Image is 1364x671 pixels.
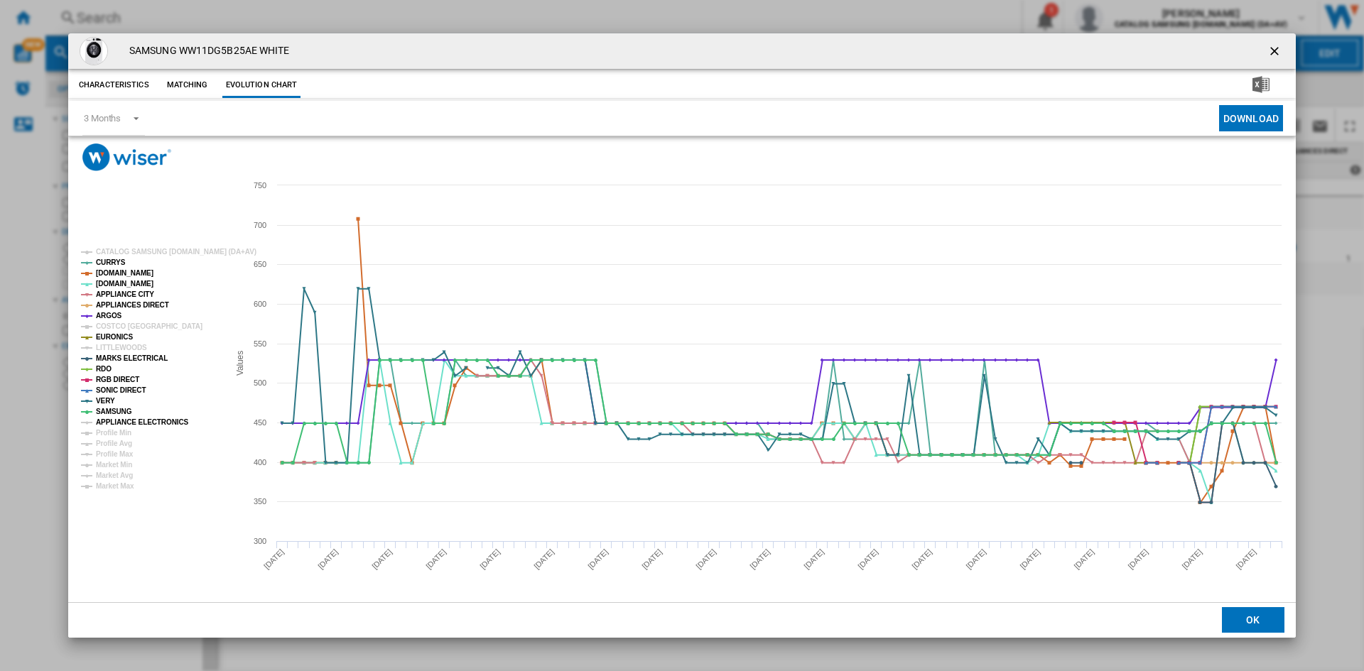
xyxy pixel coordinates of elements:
tspan: Market Max [96,482,134,490]
tspan: 500 [254,378,266,387]
tspan: [DATE] [802,547,826,571]
button: getI18NText('BUTTONS.CLOSE_DIALOG') [1262,37,1290,65]
tspan: [DATE] [748,547,772,571]
tspan: LITTLEWOODS [96,344,147,351]
tspan: RGB DIRECT [96,376,139,383]
tspan: Values [235,351,245,376]
tspan: Market Avg [96,471,133,479]
button: Characteristics [75,72,153,98]
tspan: 750 [254,181,266,190]
ng-md-icon: getI18NText('BUTTONS.CLOSE_DIALOG') [1267,44,1284,61]
md-dialog: Product popup [68,33,1296,638]
img: logo_wiser_300x94.png [82,143,171,171]
button: OK [1222,607,1284,633]
img: excel-24x24.png [1252,76,1270,93]
tspan: Profile Max [96,450,134,458]
button: Download in Excel [1230,72,1292,98]
img: 10263818 [80,37,108,65]
tspan: 550 [254,339,266,348]
tspan: [DATE] [424,547,448,571]
tspan: [DATE] [370,547,394,571]
tspan: [DATE] [640,547,664,571]
tspan: [DATE] [964,547,987,571]
button: Evolution chart [222,72,301,98]
button: Download [1219,105,1283,131]
tspan: APPLIANCES DIRECT [96,301,169,309]
tspan: Market Min [96,461,132,469]
tspan: [DATE] [478,547,502,571]
tspan: [DATE] [1126,547,1149,571]
tspan: Profile Avg [96,440,132,447]
tspan: SONIC DIRECT [96,386,146,394]
tspan: [DATE] [910,547,933,571]
h4: SAMSUNG WW11DG5B25AE WHITE [122,44,290,58]
tspan: [DOMAIN_NAME] [96,269,153,277]
tspan: CATALOG SAMSUNG [DOMAIN_NAME] (DA+AV) [96,248,256,256]
tspan: [DATE] [1072,547,1095,571]
tspan: [DATE] [1180,547,1203,571]
tspan: [DOMAIN_NAME] [96,280,153,288]
tspan: APPLIANCE ELECTRONICS [96,418,189,426]
tspan: SAMSUNG [96,408,132,415]
tspan: 450 [254,418,266,427]
tspan: [DATE] [856,547,879,571]
tspan: 400 [254,458,266,467]
tspan: VERY [96,397,115,405]
tspan: 300 [254,537,266,545]
tspan: [DATE] [586,547,610,571]
tspan: APPLIANCE CITY [96,290,154,298]
tspan: [DATE] [1018,547,1041,571]
tspan: [DATE] [316,547,340,571]
tspan: [DATE] [1234,547,1257,571]
tspan: [DATE] [262,547,286,571]
tspan: Profile Min [96,429,131,437]
tspan: 700 [254,221,266,229]
div: 3 Months [84,113,121,124]
tspan: [DATE] [694,547,718,571]
tspan: 600 [254,300,266,308]
tspan: MARKS ELECTRICAL [96,354,168,362]
button: Matching [156,72,219,98]
tspan: 650 [254,260,266,268]
tspan: ARGOS [96,312,122,320]
tspan: COSTCO [GEOGRAPHIC_DATA] [96,322,202,330]
tspan: RDO [96,365,112,373]
tspan: EURONICS [96,333,133,341]
tspan: [DATE] [532,547,556,571]
tspan: CURRYS [96,258,126,266]
tspan: 350 [254,497,266,506]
